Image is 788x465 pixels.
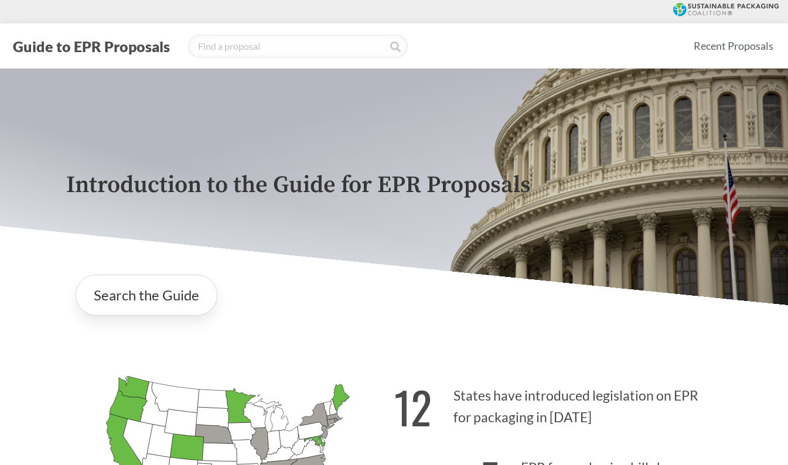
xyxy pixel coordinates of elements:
p: Introduction to the Guide for EPR Proposals [66,172,722,199]
input: Find a proposal [188,35,408,58]
button: Guide to EPR Proposals [9,37,173,56]
p: States have introduced legislation on EPR for packaging in [DATE] [394,367,722,439]
strong: 12 [394,374,432,439]
a: Search the Guide [76,275,217,316]
a: Recent Proposals [688,33,779,59]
